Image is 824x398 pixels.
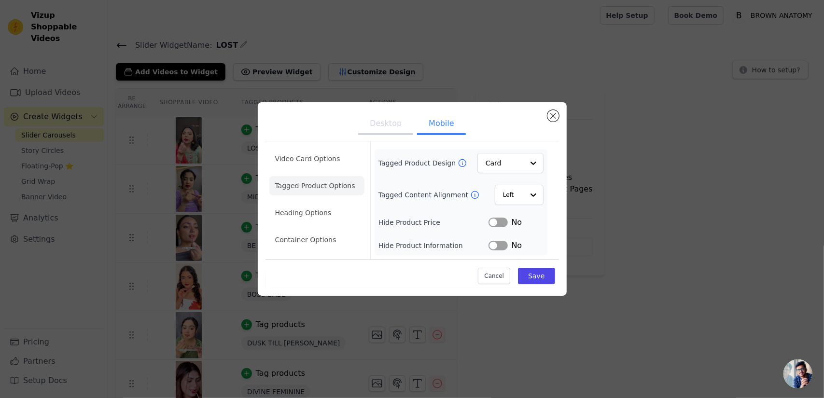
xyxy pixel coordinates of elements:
[417,114,465,135] button: Mobile
[378,158,458,168] label: Tagged Product Design
[512,217,522,228] span: No
[269,149,364,168] li: Video Card Options
[269,203,364,222] li: Heading Options
[378,190,470,200] label: Tagged Content Alignment
[269,176,364,195] li: Tagged Product Options
[269,230,364,249] li: Container Options
[358,114,413,135] button: Desktop
[518,268,555,284] button: Save
[783,359,812,388] div: Open chat
[478,268,510,284] button: Cancel
[378,241,489,250] label: Hide Product Information
[547,110,559,122] button: Close modal
[378,218,489,227] label: Hide Product Price
[512,240,522,251] span: No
